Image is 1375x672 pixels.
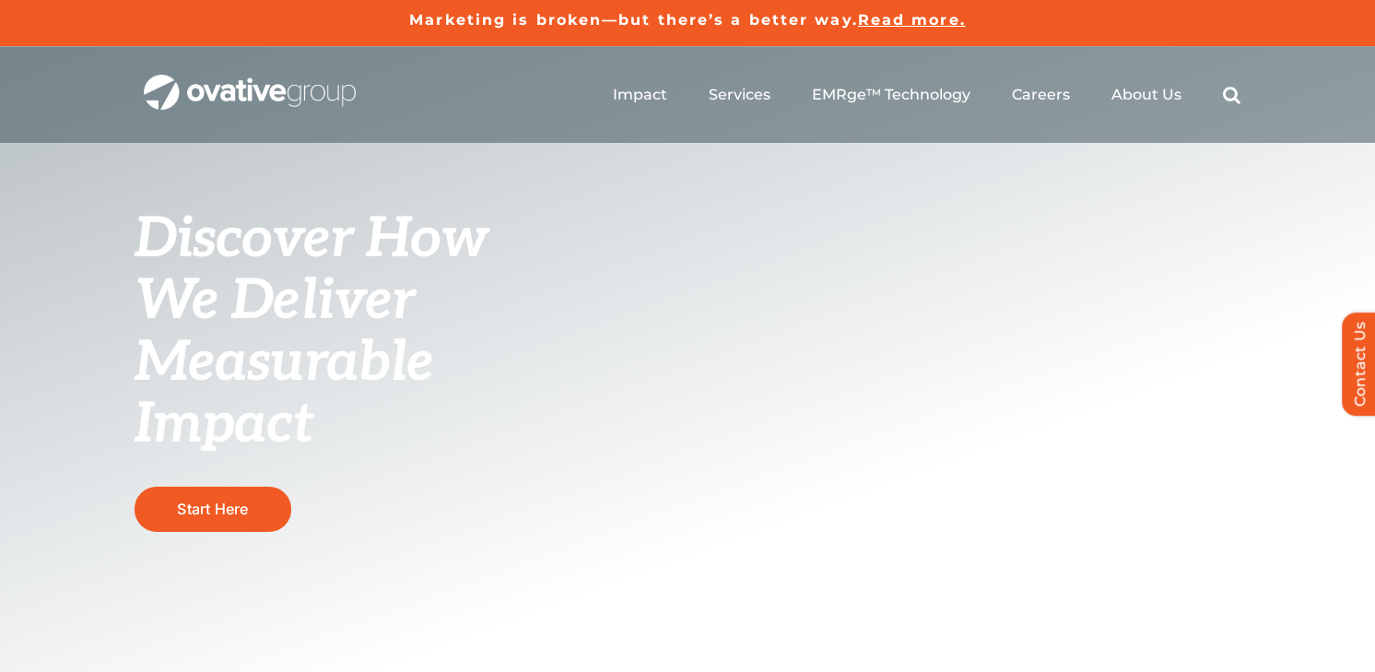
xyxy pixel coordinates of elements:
[409,11,858,29] a: Marketing is broken—but there’s a better way.
[613,65,1240,124] nav: Menu
[812,86,970,104] a: EMRge™ Technology
[1223,86,1240,104] a: Search
[858,11,966,29] a: Read more.
[135,268,433,458] span: We Deliver Measurable Impact
[177,500,248,518] span: Start Here
[144,73,356,90] a: OG_Full_horizontal_WHT
[709,86,770,104] a: Services
[1012,86,1070,104] a: Careers
[135,487,291,532] a: Start Here
[1111,86,1181,104] a: About Us
[613,86,667,104] a: Impact
[135,206,488,273] span: Discover How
